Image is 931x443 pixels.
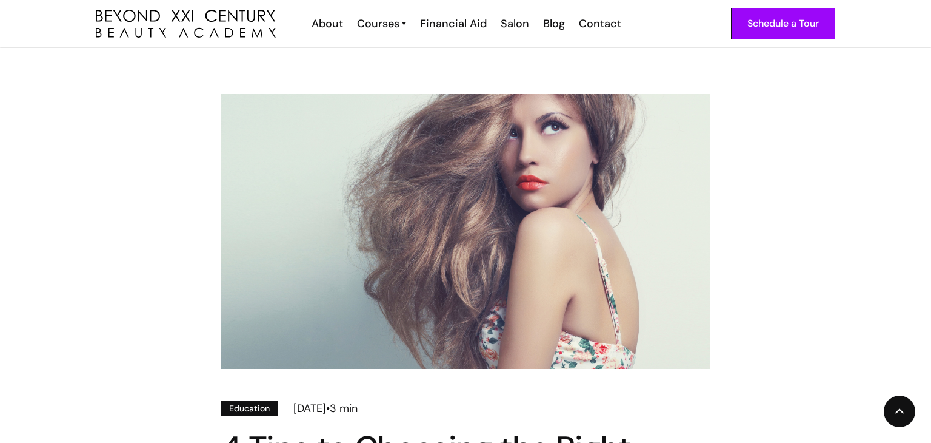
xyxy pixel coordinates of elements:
[330,401,358,416] div: 3 min
[571,16,627,32] a: Contact
[326,401,330,416] div: •
[493,16,535,32] a: Salon
[412,16,493,32] a: Financial Aid
[229,402,270,415] div: Education
[221,94,710,369] img: Los Angeles beauty school student
[96,10,276,38] img: beyond 21st century beauty academy logo
[731,8,835,39] a: Schedule a Tour
[357,16,406,32] a: Courses
[501,16,529,32] div: Salon
[312,16,343,32] div: About
[543,16,565,32] div: Blog
[579,16,621,32] div: Contact
[357,16,399,32] div: Courses
[221,401,278,416] a: Education
[747,16,819,32] div: Schedule a Tour
[96,10,276,38] a: home
[535,16,571,32] a: Blog
[304,16,349,32] a: About
[293,401,326,416] div: [DATE]
[420,16,487,32] div: Financial Aid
